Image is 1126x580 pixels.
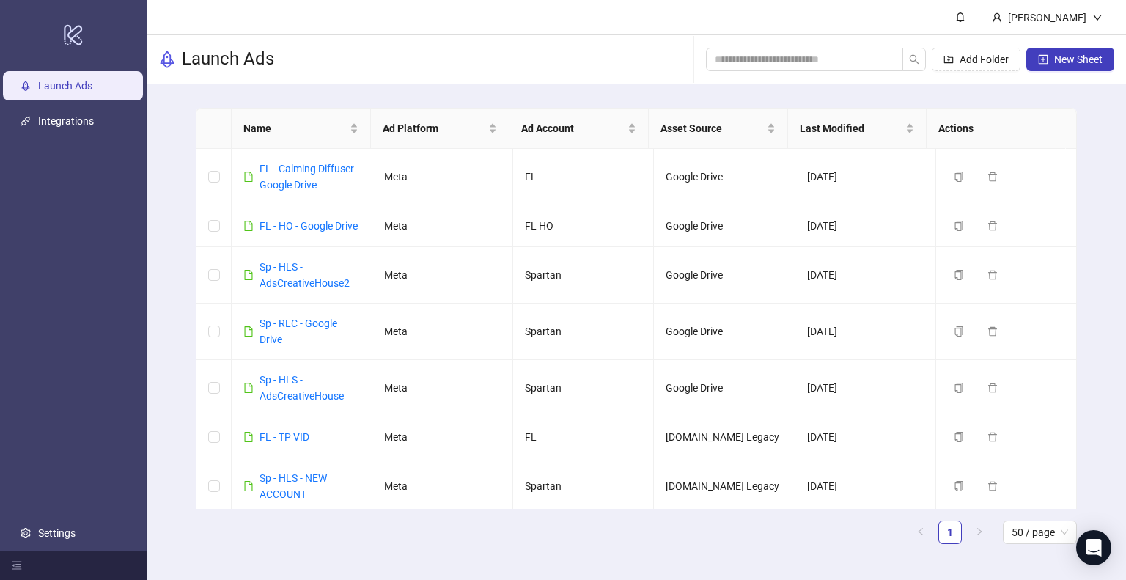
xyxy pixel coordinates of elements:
td: [DATE] [795,304,936,360]
td: Google Drive [654,149,795,205]
td: Spartan [513,304,654,360]
td: Spartan [513,360,654,416]
a: Sp - RLC - Google Drive [260,317,337,345]
span: rocket [158,51,176,68]
span: down [1092,12,1103,23]
span: file [243,326,254,337]
span: bell [955,12,965,22]
td: Meta [372,416,513,458]
td: Google Drive [654,205,795,247]
td: [DATE] [795,416,936,458]
td: [DOMAIN_NAME] Legacy [654,416,795,458]
button: New Sheet [1026,48,1114,71]
span: copy [954,383,964,393]
td: FL [513,416,654,458]
span: delete [987,481,998,491]
h3: Launch Ads [182,48,274,71]
a: Sp - HLS - AdsCreativeHouse [260,374,344,402]
a: FL - Calming Diffuser - Google Drive [260,163,359,191]
th: Last Modified [788,109,927,149]
span: file [243,481,254,491]
span: copy [954,481,964,491]
span: plus-square [1038,54,1048,65]
td: [DOMAIN_NAME] Legacy [654,458,795,515]
span: delete [987,326,998,337]
td: [DATE] [795,205,936,247]
td: Meta [372,149,513,205]
td: Meta [372,304,513,360]
td: FL HO [513,205,654,247]
div: [PERSON_NAME] [1002,10,1092,26]
span: copy [954,432,964,442]
span: Ad Platform [383,120,486,136]
span: Add Folder [960,54,1009,65]
span: copy [954,172,964,182]
span: delete [987,432,998,442]
th: Asset Source [649,109,788,149]
span: file [243,172,254,182]
span: file [243,221,254,231]
div: Open Intercom Messenger [1076,530,1111,565]
a: Sp - HLS - NEW ACCOUNT [260,472,327,500]
div: Page Size [1003,521,1077,544]
span: file [243,270,254,280]
td: Google Drive [654,360,795,416]
span: delete [987,270,998,280]
a: 1 [939,521,961,543]
button: right [968,521,991,544]
th: Actions [927,109,1066,149]
span: copy [954,270,964,280]
td: [DATE] [795,247,936,304]
td: Google Drive [654,304,795,360]
td: [DATE] [795,458,936,515]
a: FL - HO - Google Drive [260,220,358,232]
span: delete [987,221,998,231]
span: left [916,527,925,536]
th: Ad Platform [371,109,510,149]
span: menu-fold [12,560,22,570]
a: Launch Ads [38,80,92,92]
button: left [909,521,932,544]
li: Next Page [968,521,991,544]
td: Spartan [513,458,654,515]
span: copy [954,221,964,231]
span: file [243,383,254,393]
td: [DATE] [795,360,936,416]
span: Last Modified [800,120,903,136]
li: Previous Page [909,521,932,544]
button: Add Folder [932,48,1020,71]
span: folder-add [943,54,954,65]
span: delete [987,172,998,182]
span: file [243,432,254,442]
span: right [975,527,984,536]
span: New Sheet [1054,54,1103,65]
th: Name [232,109,371,149]
span: 50 / page [1012,521,1068,543]
th: Ad Account [509,109,649,149]
span: Name [243,120,347,136]
span: search [909,54,919,65]
td: [DATE] [795,149,936,205]
td: Meta [372,360,513,416]
td: FL [513,149,654,205]
td: Google Drive [654,247,795,304]
a: FL - TP VID [260,431,309,443]
li: 1 [938,521,962,544]
a: Integrations [38,115,94,127]
span: Ad Account [521,120,625,136]
span: copy [954,326,964,337]
td: Meta [372,247,513,304]
a: Sp - HLS - AdsCreativeHouse2 [260,261,350,289]
td: Meta [372,458,513,515]
td: Meta [372,205,513,247]
span: Asset Source [660,120,764,136]
span: delete [987,383,998,393]
a: Settings [38,527,76,539]
td: Spartan [513,247,654,304]
span: user [992,12,1002,23]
